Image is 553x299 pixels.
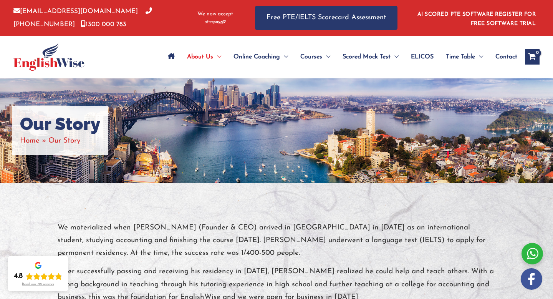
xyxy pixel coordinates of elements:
span: Menu Toggle [213,43,221,70]
span: Our Story [48,137,80,145]
span: Contact [495,43,517,70]
span: Online Coaching [233,43,280,70]
a: ELICOS [405,43,440,70]
div: Rating: 4.8 out of 5 [14,272,62,281]
a: AI SCORED PTE SOFTWARE REGISTER FOR FREE SOFTWARE TRIAL [417,12,536,27]
a: Time TableMenu Toggle [440,43,489,70]
a: Contact [489,43,517,70]
img: white-facebook.png [521,268,542,290]
span: Menu Toggle [322,43,330,70]
span: Courses [300,43,322,70]
img: cropped-ew-logo [13,43,84,71]
a: 1300 000 783 [81,21,126,28]
a: View Shopping Cart, empty [525,49,540,65]
a: Home [20,137,40,145]
a: Online CoachingMenu Toggle [227,43,294,70]
span: About Us [187,43,213,70]
nav: Site Navigation: Main Menu [162,43,517,70]
span: ELICOS [411,43,434,70]
span: Menu Toggle [475,43,483,70]
a: Free PTE/IELTS Scorecard Assessment [255,6,397,30]
span: Time Table [446,43,475,70]
span: Scored Mock Test [343,43,391,70]
p: We materialized when [PERSON_NAME] (Founder & CEO) arrived in [GEOGRAPHIC_DATA] in [DATE] as an i... [58,221,495,260]
a: About UsMenu Toggle [181,43,227,70]
a: [PHONE_NUMBER] [13,8,152,27]
aside: Header Widget 1 [413,5,540,30]
a: [EMAIL_ADDRESS][DOMAIN_NAME] [13,8,138,15]
h1: Our Story [20,114,100,135]
a: CoursesMenu Toggle [294,43,336,70]
span: Menu Toggle [391,43,399,70]
nav: Breadcrumbs [20,135,100,147]
a: Scored Mock TestMenu Toggle [336,43,405,70]
div: Read our 718 reviews [22,282,54,287]
div: 4.8 [14,272,23,281]
span: We now accept [197,10,233,18]
span: Menu Toggle [280,43,288,70]
img: Afterpay-Logo [205,20,226,24]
